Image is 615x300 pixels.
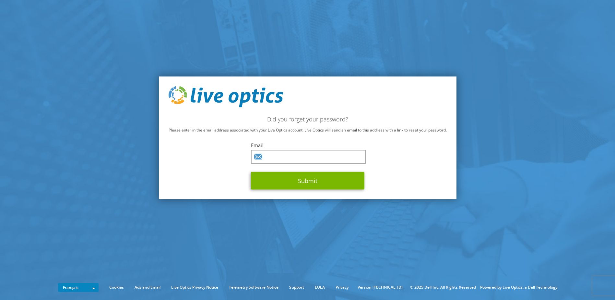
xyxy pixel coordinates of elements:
[480,284,557,291] li: Powered by Live Optics, a Dell Technology
[310,284,330,291] a: EULA
[166,284,223,291] a: Live Optics Privacy Notice
[130,284,165,291] a: Ads and Email
[331,284,353,291] a: Privacy
[169,127,447,134] p: Please enter in the email address associated with your Live Optics account. Live Optics will send...
[407,284,479,291] li: © 2025 Dell Inc. All Rights Reserved
[251,142,364,148] label: Email
[224,284,283,291] a: Telemetry Software Notice
[169,116,447,123] h2: Did you forget your password?
[104,284,129,291] a: Cookies
[354,284,406,291] li: Version [TECHNICAL_ID]
[169,86,283,107] img: live_optics_svg.svg
[251,172,364,190] button: Submit
[284,284,309,291] a: Support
